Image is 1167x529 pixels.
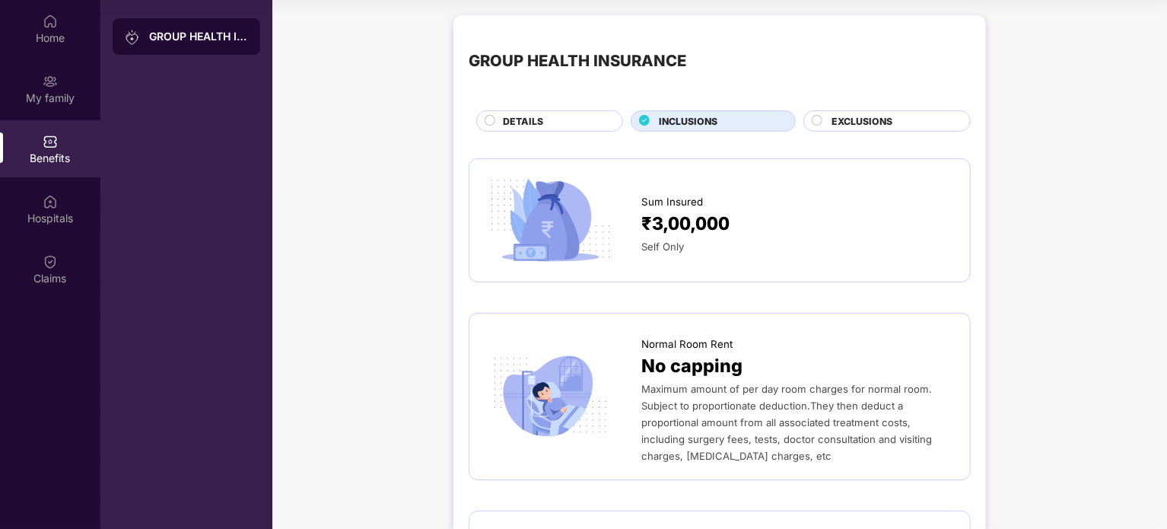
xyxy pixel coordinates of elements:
[43,134,58,149] img: svg+xml;base64,PHN2ZyBpZD0iQmVuZWZpdHMiIHhtbG5zPSJodHRwOi8vd3d3LnczLm9yZy8yMDAwL3N2ZyIgd2lkdGg9Ij...
[832,114,892,129] span: EXCLUSIONS
[641,210,730,238] span: ₹3,00,000
[659,114,717,129] span: INCLUSIONS
[641,194,703,210] span: Sum Insured
[125,30,140,45] img: svg+xml;base64,PHN2ZyB3aWR0aD0iMjAiIGhlaWdodD0iMjAiIHZpZXdCb3g9IjAgMCAyMCAyMCIgZmlsbD0ibm9uZSIgeG...
[43,14,58,29] img: svg+xml;base64,PHN2ZyBpZD0iSG9tZSIgeG1sbnM9Imh0dHA6Ly93d3cudzMub3JnLzIwMDAvc3ZnIiB3aWR0aD0iMjAiIG...
[149,29,248,44] div: GROUP HEALTH INSURANCE
[43,254,58,269] img: svg+xml;base64,PHN2ZyBpZD0iQ2xhaW0iIHhtbG5zPSJodHRwOi8vd3d3LnczLm9yZy8yMDAwL3N2ZyIgd2lkdGg9IjIwIi...
[641,241,684,253] span: Self Only
[641,336,733,352] span: Normal Room Rent
[43,194,58,209] img: svg+xml;base64,PHN2ZyBpZD0iSG9zcGl0YWxzIiB4bWxucz0iaHR0cDovL3d3dy53My5vcmcvMjAwMC9zdmciIHdpZHRoPS...
[469,49,686,73] div: GROUP HEALTH INSURANCE
[43,74,58,89] img: svg+xml;base64,PHN2ZyB3aWR0aD0iMjAiIGhlaWdodD0iMjAiIHZpZXdCb3g9IjAgMCAyMCAyMCIgZmlsbD0ibm9uZSIgeG...
[485,351,616,442] img: icon
[641,352,742,381] span: No capping
[485,174,616,266] img: icon
[641,383,932,462] span: Maximum amount of per day room charges for normal room. Subject to proportionate deduction.They t...
[503,114,543,129] span: DETAILS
